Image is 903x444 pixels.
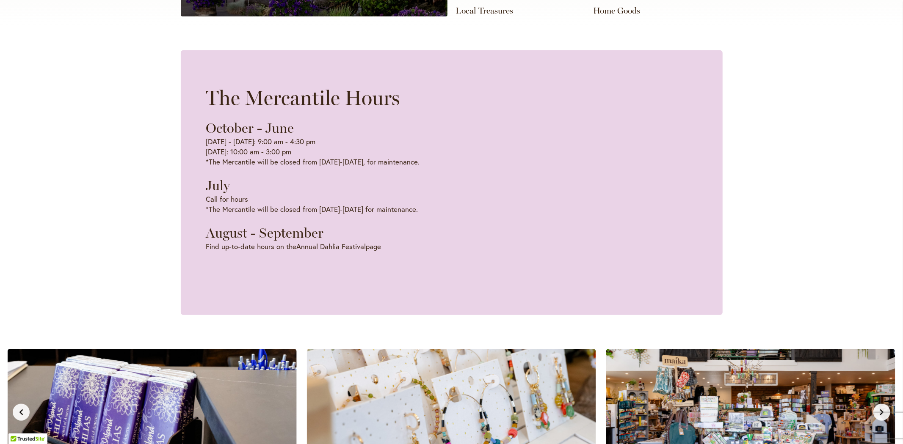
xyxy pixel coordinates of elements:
button: Previous slide [13,404,30,421]
button: Next slide [873,404,890,421]
h3: July [206,177,420,194]
a: Annual Dahlia Festival [297,241,366,251]
h2: The Mercantile Hours [206,86,420,110]
p: Home Goods [594,5,723,16]
p: Local Treasures [456,5,585,16]
a: Call for hours [206,194,249,204]
iframe: Embedded content from Google Maps Platform. [452,76,697,287]
p: *The Mercantile will be closed from [DATE]-[DATE] for maintenance. [206,194,420,214]
p: [DATE] - [DATE]: 9:00 am - 4:30 pm [DATE]: 10:00 am - 3:00 pm *The Mercantile will be closed from... [206,137,420,167]
h3: August - September [206,225,420,241]
h3: October - June [206,120,420,137]
p: Find up-to-date hours on the page [206,241,420,252]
